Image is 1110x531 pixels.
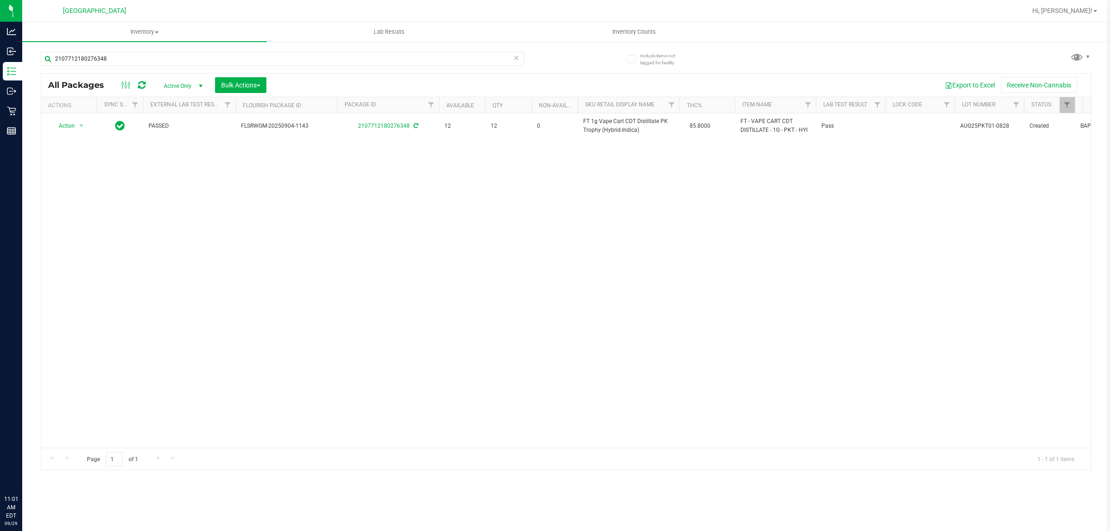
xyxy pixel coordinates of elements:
[1009,97,1024,113] a: Filter
[7,106,16,116] inline-svg: Retail
[823,101,867,108] a: Lab Test Result
[7,67,16,76] inline-svg: Inventory
[48,102,93,109] div: Actions
[128,97,143,113] a: Filter
[243,102,301,109] a: Flourish Package ID
[361,28,417,36] span: Lab Results
[513,52,519,64] span: Clear
[7,47,16,56] inline-svg: Inbound
[22,22,267,42] a: Inventory
[41,52,524,66] input: Search Package ID, Item Name, SKU, Lot or Part Number...
[27,456,38,467] iframe: Resource center unread badge
[48,80,113,90] span: All Packages
[512,22,756,42] a: Inventory Counts
[821,122,880,130] span: Pass
[76,119,87,132] span: select
[600,28,668,36] span: Inventory Counts
[870,97,885,113] a: Filter
[345,101,376,108] a: Package ID
[150,101,223,108] a: External Lab Test Result
[267,22,512,42] a: Lab Results
[104,101,140,108] a: Sync Status
[22,28,267,36] span: Inventory
[9,457,37,485] iframe: Resource center
[962,101,995,108] a: Lot Number
[215,77,266,93] button: Bulk Actions
[424,97,439,113] a: Filter
[148,122,230,130] span: PASSED
[7,86,16,96] inline-svg: Outbound
[412,123,418,129] span: Sync from Compliance System
[220,97,235,113] a: Filter
[585,101,654,108] a: Sku Retail Display Name
[742,101,772,108] a: Item Name
[1001,77,1077,93] button: Receive Non-Cannabis
[1031,101,1051,108] a: Status
[79,452,146,466] span: Page of 1
[893,101,922,108] a: Lock Code
[1030,122,1069,130] span: Created
[583,117,674,135] span: FT 1g Vape Cart CDT Distillate PK Trophy (Hybrid-Indica)
[50,119,75,132] span: Action
[493,102,503,109] a: Qty
[4,520,18,527] p: 09/29
[221,81,260,89] span: Bulk Actions
[1082,101,1093,108] a: SKU
[241,122,332,130] span: FLSRWGM-20250904-1143
[7,27,16,36] inline-svg: Analytics
[539,102,580,109] a: Non-Available
[1030,452,1082,466] span: 1 - 1 of 1 items
[939,97,955,113] a: Filter
[960,122,1018,130] span: AUG25PKT01-0828
[740,117,810,135] span: FT - VAPE CART CDT DISTILLATE - 1G - PKT - HYI
[640,52,686,66] span: Include items not tagged for facility
[687,102,702,109] a: THC%
[63,7,126,15] span: [GEOGRAPHIC_DATA]
[444,122,480,130] span: 12
[106,452,123,466] input: 1
[446,102,474,109] a: Available
[664,97,679,113] a: Filter
[358,123,410,129] a: 2107712180276348
[115,119,125,132] span: In Sync
[491,122,526,130] span: 12
[1060,97,1075,113] a: Filter
[537,122,572,130] span: 0
[7,126,16,136] inline-svg: Reports
[685,119,715,133] span: 85.8000
[1032,7,1092,14] span: Hi, [PERSON_NAME]!
[4,495,18,520] p: 11:01 AM EDT
[939,77,1001,93] button: Export to Excel
[801,97,816,113] a: Filter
